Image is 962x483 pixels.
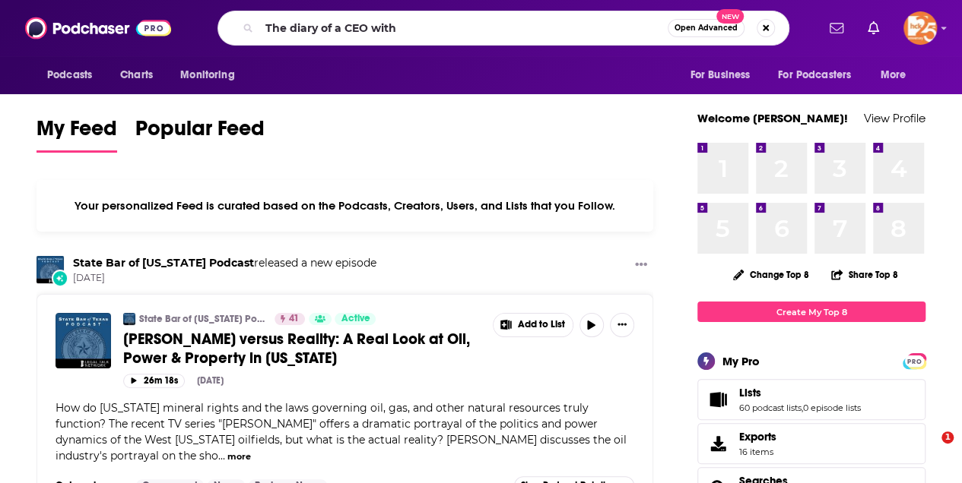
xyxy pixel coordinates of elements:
[259,16,668,40] input: Search podcasts, credits, & more...
[37,180,653,232] div: Your personalized Feed is curated based on the Podcasts, Creators, Users, and Lists that you Follow.
[697,301,925,322] a: Create My Top 8
[610,313,634,337] button: Show More Button
[123,330,482,368] a: [PERSON_NAME] versus Reality: A Real Look at Oil, Power & Property in [US_STATE]
[722,354,760,368] div: My Pro
[217,11,789,46] div: Search podcasts, credits, & more...
[341,311,370,327] span: Active
[703,389,733,410] a: Lists
[905,355,923,366] a: PRO
[802,402,803,413] span: ,
[120,65,153,86] span: Charts
[629,256,653,275] button: Show More Button
[170,61,254,90] button: open menu
[864,111,925,125] a: View Profile
[739,402,802,413] a: 60 podcast lists
[739,430,776,444] span: Exports
[830,260,899,289] button: Share Top 8
[37,256,64,283] img: State Bar of Texas Podcast
[675,24,738,32] span: Open Advanced
[123,313,135,325] img: State Bar of Texas Podcast
[180,65,234,86] span: Monitoring
[335,313,376,325] a: Active
[739,386,861,399] a: Lists
[716,9,744,24] span: New
[697,111,848,125] a: Welcome [PERSON_NAME]!
[73,272,376,285] span: [DATE]
[668,19,745,37] button: Open AdvancedNew
[135,115,265,153] a: Popular Feed
[870,61,925,90] button: open menu
[803,402,861,413] a: 0 episode lists
[941,431,954,444] span: 1
[778,65,851,86] span: For Podcasters
[703,433,733,454] span: Exports
[52,270,68,286] div: New Episode
[289,311,299,327] span: 41
[724,265,818,284] button: Change Top 8
[197,375,224,386] div: [DATE]
[218,449,225,462] span: ...
[37,115,117,153] a: My Feed
[739,447,776,457] span: 16 items
[110,61,162,90] a: Charts
[903,11,937,45] button: Show profile menu
[739,386,761,399] span: Lists
[697,379,925,420] span: Lists
[518,319,565,330] span: Add to List
[903,11,937,45] img: User Profile
[494,314,573,336] button: Show More Button
[73,256,376,270] h3: released a new episode
[47,65,92,86] span: Podcasts
[123,374,185,388] button: 26m 18s
[25,14,171,43] img: Podchaser - Follow, Share and Rate Podcasts
[123,330,470,368] span: [PERSON_NAME] versus Reality: A Real Look at Oil, Power & Property in [US_STATE]
[37,115,117,150] span: My Feed
[881,65,906,86] span: More
[690,65,750,86] span: For Business
[56,313,111,368] img: Landman versus Reality: A Real Look at Oil, Power & Property in Texas
[903,11,937,45] span: Logged in as kerrifulks
[905,355,923,367] span: PRO
[824,15,849,41] a: Show notifications dropdown
[679,61,769,90] button: open menu
[139,313,265,325] a: State Bar of [US_STATE] Podcast
[227,450,251,463] button: more
[37,61,112,90] button: open menu
[56,401,627,462] span: How do [US_STATE] mineral rights and the laws governing oil, gas, and other natural resources tru...
[135,115,265,150] span: Popular Feed
[862,15,885,41] a: Show notifications dropdown
[768,61,873,90] button: open menu
[697,423,925,464] a: Exports
[275,313,305,325] a: 41
[910,431,947,468] iframe: Intercom live chat
[73,256,254,270] a: State Bar of Texas Podcast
